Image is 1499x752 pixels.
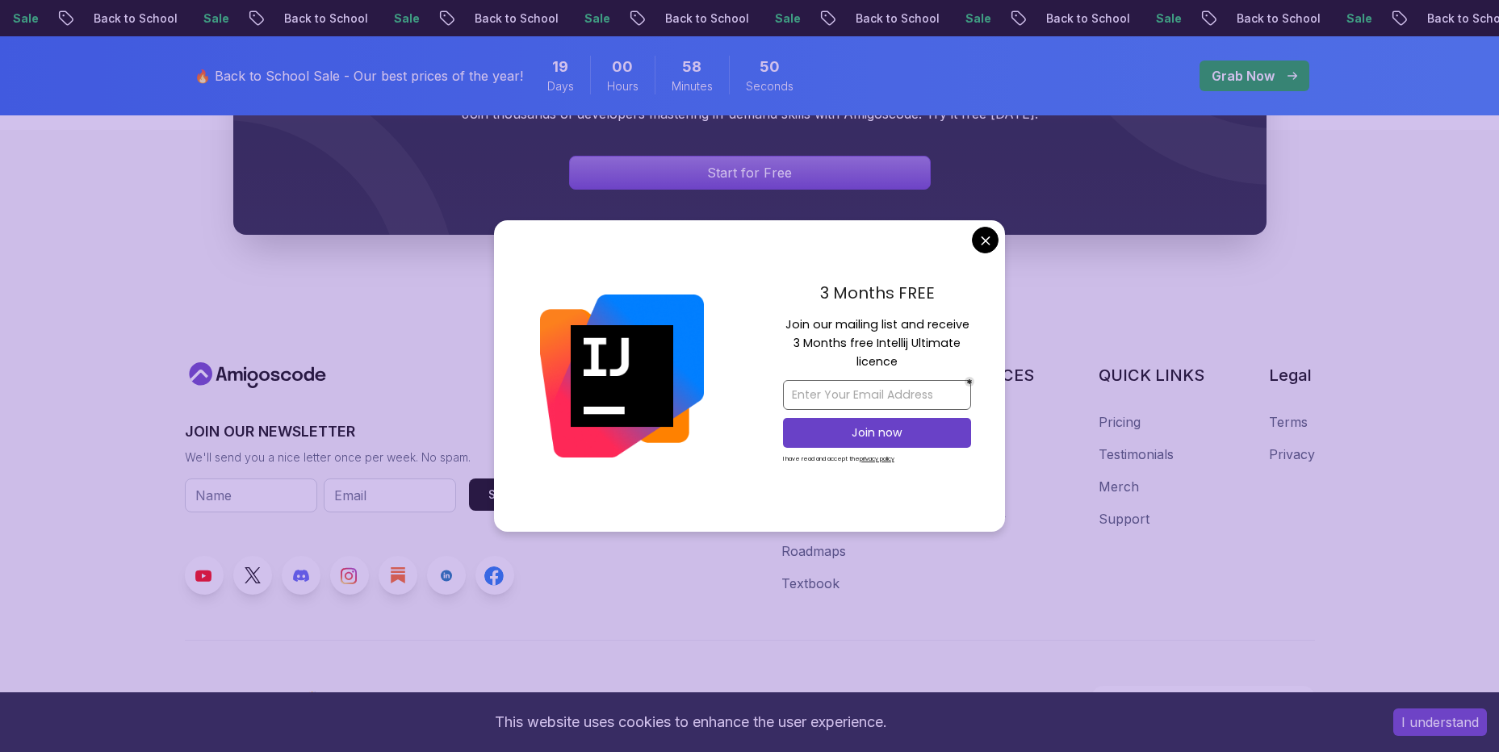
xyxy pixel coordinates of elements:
[762,10,814,27] p: Sale
[1091,686,1315,710] a: [EMAIL_ADDRESS][DOMAIN_NAME]
[488,487,527,503] div: Submit
[12,704,1369,740] div: This website uses cookies to enhance the user experience.
[1269,445,1315,464] a: Privacy
[569,156,931,190] a: Signin page
[185,688,320,708] p: Assalamualaikum
[1099,364,1204,386] h3: QUICK LINKS
[552,56,568,78] span: 19 Days
[381,10,433,27] p: Sale
[1269,412,1308,432] a: Terms
[612,56,633,78] span: 0 Hours
[652,10,762,27] p: Back to School
[185,556,224,595] a: Youtube link
[1143,10,1195,27] p: Sale
[191,10,242,27] p: Sale
[1269,364,1315,386] h3: Legal
[81,10,191,27] p: Back to School
[271,10,381,27] p: Back to School
[588,688,823,708] p: © 2025 Amigoscode. All rights reserved.
[607,78,639,94] span: Hours
[672,78,713,94] span: Minutes
[185,478,317,512] input: Name
[475,556,514,595] a: Facebook link
[843,10,953,27] p: Back to School
[195,66,523,86] p: 🔥 Back to School Sale - Our best prices of the year!
[427,556,466,595] a: LinkedIn link
[572,10,623,27] p: Sale
[953,10,1004,27] p: Sale
[1224,10,1334,27] p: Back to School
[1118,690,1304,706] p: [EMAIL_ADDRESS][DOMAIN_NAME]
[185,420,546,443] h3: JOIN OUR NEWSLETTER
[1099,445,1174,464] a: Testimonials
[760,56,780,78] span: 50 Seconds
[781,541,846,561] a: Roadmaps
[682,56,701,78] span: 58 Minutes
[1334,10,1385,27] p: Sale
[233,556,272,595] a: Twitter link
[781,574,840,593] a: Textbook
[746,78,793,94] span: Seconds
[330,556,369,595] a: Instagram link
[462,10,572,27] p: Back to School
[185,449,546,466] p: We'll send you a nice letter once per week. No spam.
[282,556,320,595] a: Discord link
[324,478,456,512] input: Email
[1393,708,1487,736] button: Accept cookies
[547,78,574,94] span: Days
[379,556,417,595] a: Blog link
[1099,509,1149,528] a: Support
[1099,412,1141,432] a: Pricing
[1033,10,1143,27] p: Back to School
[469,478,546,511] button: Submit
[1099,477,1139,496] a: Merch
[1212,66,1275,86] p: Grab Now
[707,163,792,182] p: Start for Free
[304,688,320,708] span: 👋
